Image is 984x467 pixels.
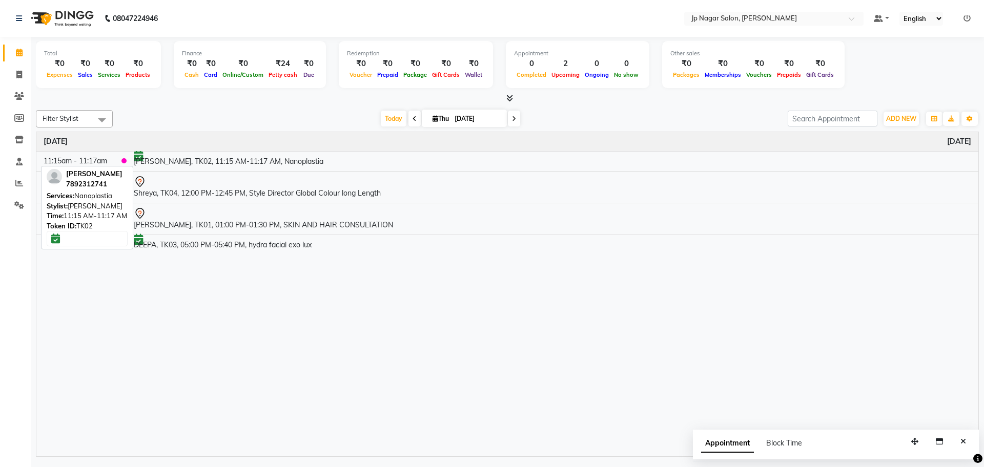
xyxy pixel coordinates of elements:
div: 0 [582,58,611,70]
div: Appointment [514,49,641,58]
div: Other sales [670,49,836,58]
div: [PERSON_NAME] [47,201,128,211]
div: ₹0 [375,58,401,70]
div: ₹0 [670,58,702,70]
div: 11:15 AM-11:17 AM [47,211,128,221]
span: Token ID: [47,222,76,230]
span: Thu [430,115,452,122]
div: ₹0 [75,58,95,70]
div: ₹24 [266,58,300,70]
button: Close [956,434,971,450]
span: Sales [75,71,95,78]
div: 7892312741 [66,179,122,189]
div: ₹0 [429,58,462,70]
button: ADD NEW [884,112,919,126]
td: [PERSON_NAME], TK02, 11:15 AM-11:17 AM, Nanoplastia [127,151,978,171]
span: Nanoplastia [74,192,112,200]
span: Prepaid [375,71,401,78]
div: ₹0 [123,58,153,70]
span: ADD NEW [886,115,916,122]
span: Stylist: [47,202,68,210]
span: Ongoing [582,71,611,78]
div: Finance [182,49,318,58]
span: Vouchers [744,71,774,78]
span: Voucher [347,71,375,78]
div: ₹0 [201,58,220,70]
td: 11:15am - 11:17am [36,151,114,171]
span: Memberships [702,71,744,78]
td: Shreya, TK04, 12:00 PM-12:45 PM, Style Director Global Colour long Length [127,171,978,203]
span: Package [401,71,429,78]
span: Due [301,71,317,78]
span: Online/Custom [220,71,266,78]
td: DEEPA, TK03, 05:00 PM-05:40 PM, hydra facial exo lux [127,235,978,254]
img: logo [26,4,96,33]
span: Block Time [766,438,802,448]
input: 2025-09-04 [452,111,503,126]
div: ₹0 [347,58,375,70]
div: ₹0 [220,58,266,70]
div: TK02 [47,221,128,231]
div: ₹0 [44,58,75,70]
div: ₹0 [401,58,429,70]
div: ₹0 [744,58,774,70]
a: September 4, 2025 [947,136,971,147]
span: Gift Cards [429,71,462,78]
input: Search Appointment [788,111,877,126]
div: ₹0 [95,58,123,70]
span: Services [95,71,123,78]
span: Filter Stylist [43,114,78,122]
span: Expenses [44,71,75,78]
span: Services: [47,192,74,200]
span: Prepaids [774,71,804,78]
span: Products [123,71,153,78]
span: Cash [182,71,201,78]
div: 0 [514,58,549,70]
span: Card [201,71,220,78]
span: No show [611,71,641,78]
div: 2 [549,58,582,70]
div: Redemption [347,49,485,58]
span: Wallet [462,71,485,78]
span: Upcoming [549,71,582,78]
div: Total [44,49,153,58]
span: Gift Cards [804,71,836,78]
td: 1:00pm - 1:30pm [36,203,114,235]
img: profile [47,169,62,184]
span: Time: [47,211,64,220]
span: [PERSON_NAME] [66,169,122,178]
div: ₹0 [462,58,485,70]
span: Today [381,111,406,126]
span: Completed [514,71,549,78]
div: ₹0 [804,58,836,70]
span: Appointment [701,434,754,453]
div: ₹0 [182,58,201,70]
div: 0 [611,58,641,70]
td: [PERSON_NAME], TK01, 01:00 PM-01:30 PM, SKIN AND HAIR CONSULTATION [127,203,978,235]
div: ₹0 [300,58,318,70]
span: Petty cash [266,71,300,78]
td: 5:00pm - 5:40pm [36,235,114,254]
a: September 4, 2025 [44,136,68,147]
th: September 4, 2025 [36,132,978,152]
div: ₹0 [774,58,804,70]
div: ₹0 [702,58,744,70]
td: 12:00pm - 12:45pm [36,171,114,203]
span: Packages [670,71,702,78]
b: 08047224946 [113,4,158,33]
